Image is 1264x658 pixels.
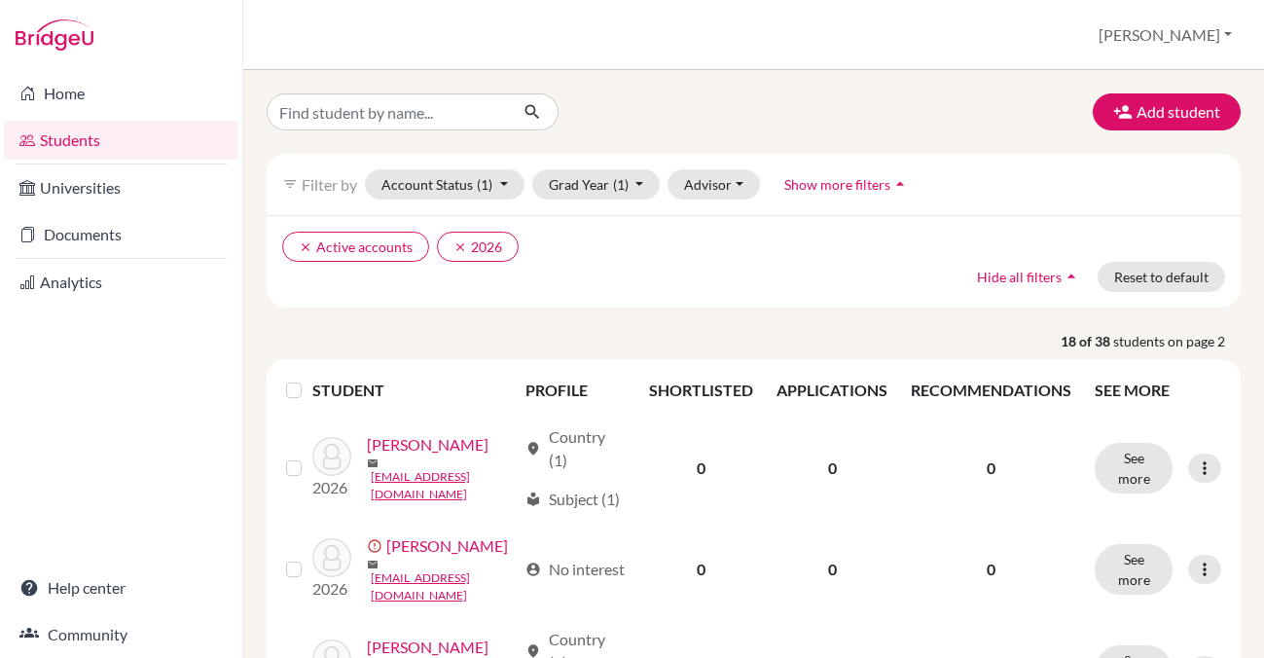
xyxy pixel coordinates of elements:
button: clear2026 [437,232,519,262]
span: students on page 2 [1113,331,1241,351]
button: Advisor [668,169,760,200]
p: 0 [911,558,1071,581]
input: Find student by name... [267,93,508,130]
a: [EMAIL_ADDRESS][DOMAIN_NAME] [371,468,517,503]
th: RECOMMENDATIONS [899,367,1083,414]
td: 0 [765,414,899,523]
a: [PERSON_NAME] [367,433,488,457]
p: 2026 [312,577,351,601]
p: 0 [911,457,1071,480]
span: Hide all filters [977,269,1062,285]
a: Documents [4,215,238,254]
td: 0 [637,523,765,616]
th: STUDENT [312,367,514,414]
span: error_outline [367,538,386,554]
th: SEE MORE [1083,367,1233,414]
span: location_on [525,441,541,457]
td: 0 [637,414,765,523]
a: [EMAIL_ADDRESS][DOMAIN_NAME] [371,569,517,604]
a: Students [4,121,238,160]
img: Khalil, Ziad [312,437,351,476]
th: APPLICATIONS [765,367,899,414]
button: Hide all filtersarrow_drop_up [960,262,1098,292]
button: clearActive accounts [282,232,429,262]
button: Show more filtersarrow_drop_up [768,169,926,200]
a: Analytics [4,263,238,302]
a: Community [4,615,238,654]
strong: 18 of 38 [1061,331,1113,351]
button: [PERSON_NAME] [1090,17,1241,54]
span: local_library [525,492,541,507]
i: arrow_drop_up [890,174,910,194]
th: PROFILE [514,367,637,414]
span: Show more filters [784,176,890,193]
button: Add student [1093,93,1241,130]
a: Home [4,74,238,113]
th: SHORTLISTED [637,367,765,414]
span: mail [367,559,379,570]
button: See more [1095,443,1173,493]
i: arrow_drop_up [1062,267,1081,286]
div: Country (1) [525,425,626,472]
button: Grad Year(1) [532,169,661,200]
span: (1) [477,176,492,193]
span: Filter by [302,175,357,194]
span: mail [367,457,379,469]
div: No interest [525,558,625,581]
i: clear [299,240,312,254]
span: (1) [613,176,629,193]
button: Reset to default [1098,262,1225,292]
a: Universities [4,168,238,207]
i: clear [453,240,467,254]
a: [PERSON_NAME] [386,534,508,558]
img: Bridge-U [16,19,93,51]
div: Subject (1) [525,488,620,511]
button: Account Status(1) [365,169,524,200]
button: See more [1095,544,1173,595]
td: 0 [765,523,899,616]
img: Khattab, Talia [312,538,351,577]
span: account_circle [525,562,541,577]
a: Help center [4,568,238,607]
p: 2026 [312,476,351,499]
i: filter_list [282,176,298,192]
